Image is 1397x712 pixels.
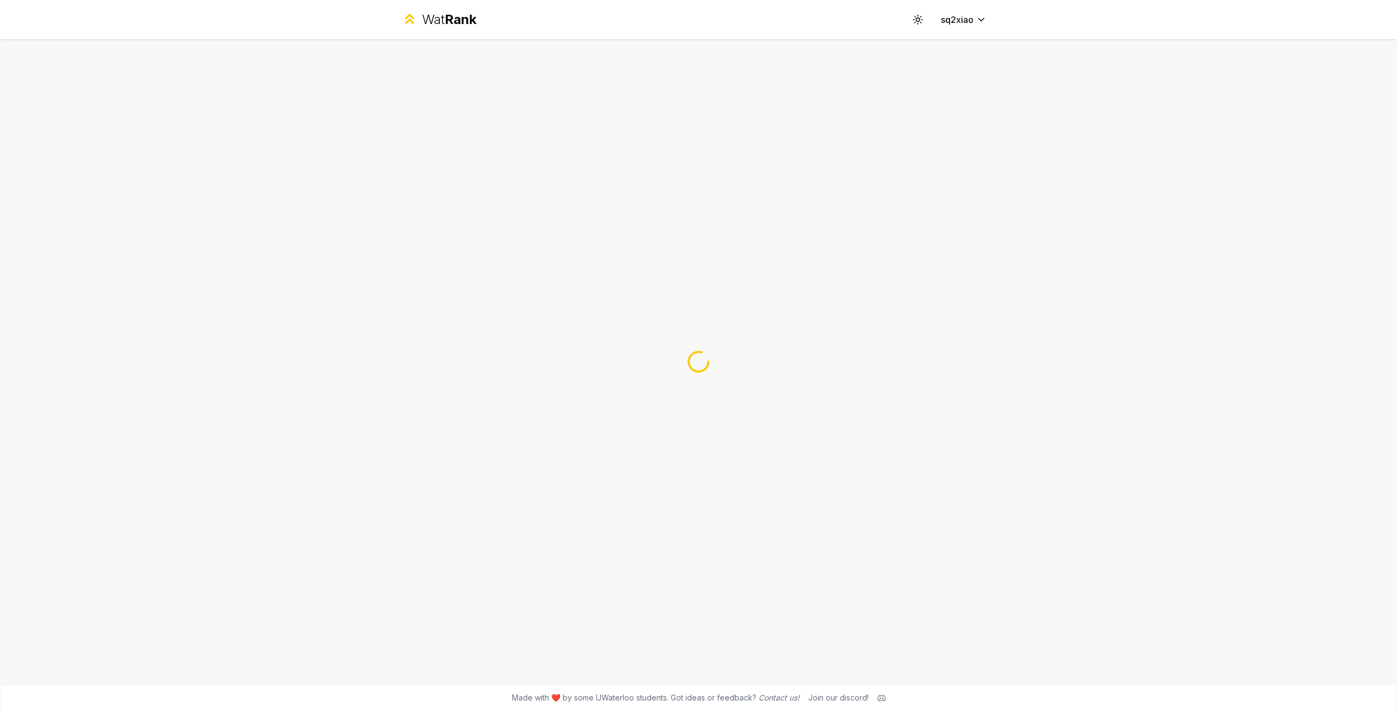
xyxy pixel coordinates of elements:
[932,10,995,29] button: sq2xiao
[402,11,476,28] a: WatRank
[512,692,799,703] span: Made with ❤️ by some UWaterloo students. Got ideas or feedback?
[422,11,476,28] div: Wat
[759,693,799,702] a: Contact us!
[941,13,974,26] span: sq2xiao
[445,11,476,27] span: Rank
[808,692,869,703] div: Join our discord!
